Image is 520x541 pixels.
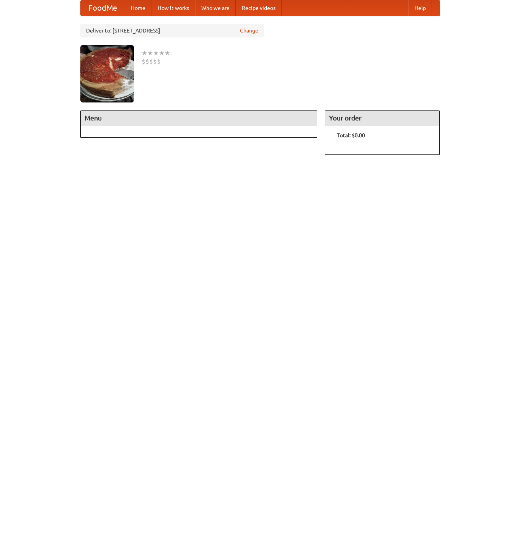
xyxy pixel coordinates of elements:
li: $ [157,57,161,66]
a: How it works [152,0,195,16]
a: Who we are [195,0,236,16]
li: ★ [165,49,170,57]
li: $ [142,57,145,66]
li: ★ [142,49,147,57]
li: $ [149,57,153,66]
li: ★ [153,49,159,57]
a: Change [240,27,258,34]
a: Help [408,0,432,16]
a: FoodMe [81,0,125,16]
a: Home [125,0,152,16]
li: $ [145,57,149,66]
li: ★ [147,49,153,57]
img: angular.jpg [80,45,134,102]
a: Recipe videos [236,0,282,16]
li: ★ [159,49,165,57]
b: Total: $0.00 [337,132,365,138]
div: Deliver to: [STREET_ADDRESS] [80,24,264,37]
h4: Your order [325,110,439,126]
h4: Menu [81,110,317,126]
li: $ [153,57,157,66]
